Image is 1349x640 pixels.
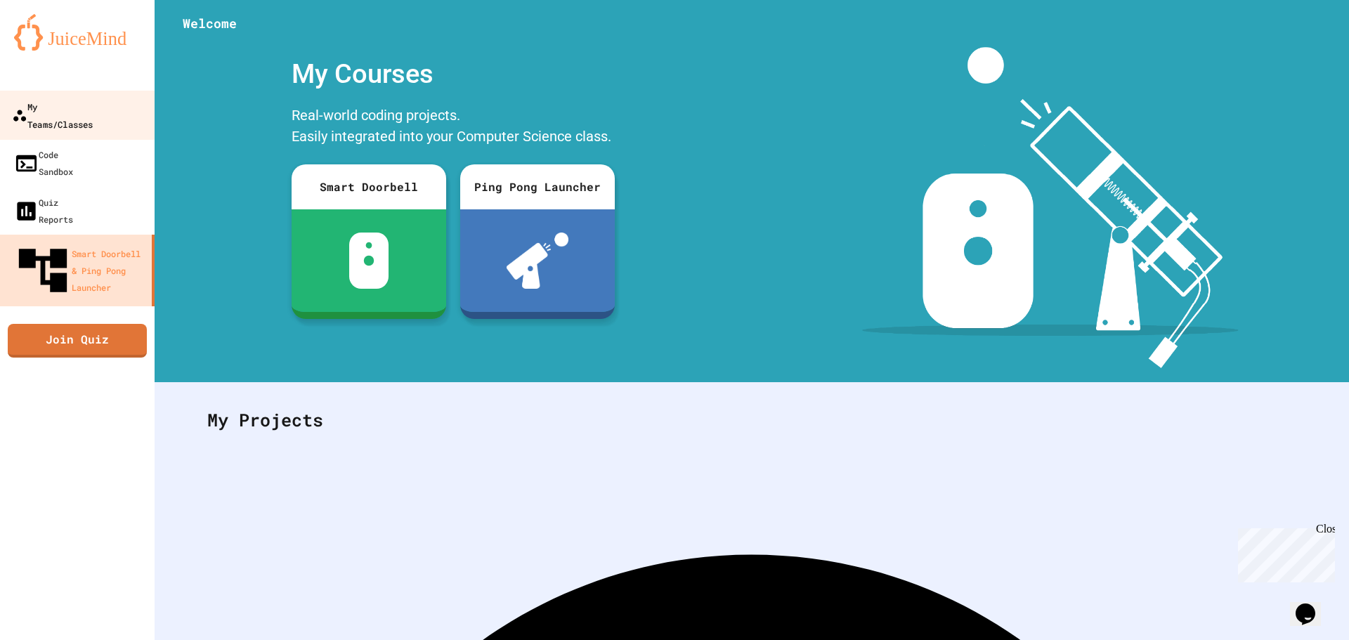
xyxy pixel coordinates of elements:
[862,47,1239,368] img: banner-image-my-projects.png
[292,164,446,209] div: Smart Doorbell
[14,146,73,180] div: Code Sandbox
[8,324,147,358] a: Join Quiz
[14,14,141,51] img: logo-orange.svg
[1232,523,1335,582] iframe: chat widget
[14,242,146,299] div: Smart Doorbell & Ping Pong Launcher
[285,47,622,101] div: My Courses
[285,101,622,154] div: Real-world coding projects. Easily integrated into your Computer Science class.
[349,233,389,289] img: sdb-white.svg
[12,98,93,132] div: My Teams/Classes
[1290,584,1335,626] iframe: chat widget
[460,164,615,209] div: Ping Pong Launcher
[6,6,97,89] div: Chat with us now!Close
[193,393,1310,448] div: My Projects
[507,233,569,289] img: ppl-with-ball.png
[14,194,73,228] div: Quiz Reports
